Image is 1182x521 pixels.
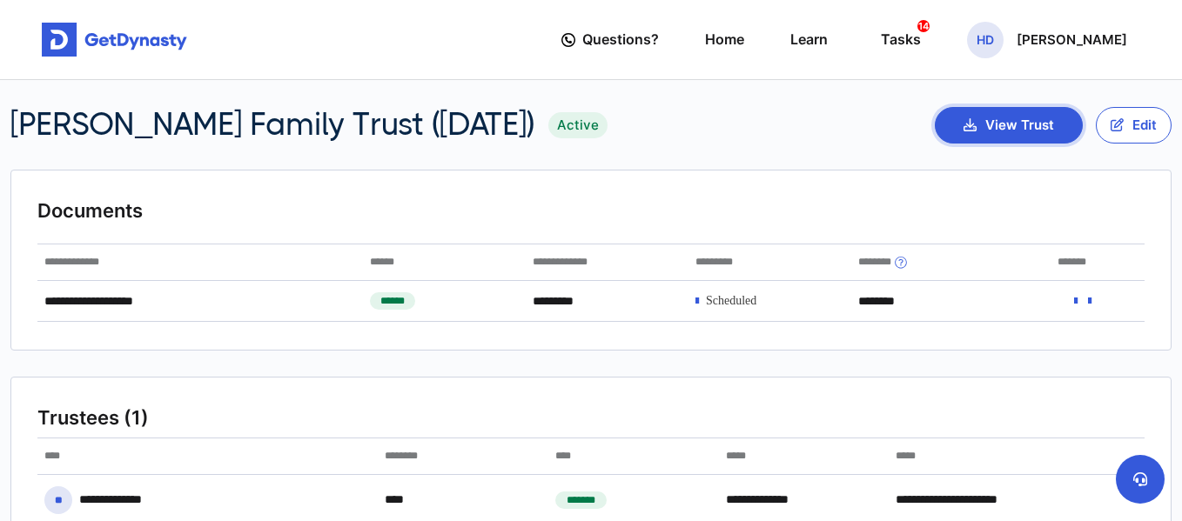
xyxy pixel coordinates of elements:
a: Home [705,15,744,64]
span: Documents [37,198,143,224]
button: View Trust [935,107,1083,144]
button: HD[PERSON_NAME] [967,22,1127,58]
button: Edit [1096,107,1172,144]
span: Trustees (1) [37,405,149,431]
div: [PERSON_NAME] Family Trust ([DATE]) [10,106,608,144]
span: HD [967,22,1004,58]
div: Tasks [881,23,921,56]
a: Learn [790,15,828,64]
img: Get started for free with Dynasty Trust Company [42,23,187,57]
a: Questions? [561,15,659,64]
span: 14 [917,20,930,32]
span: Active [548,112,608,139]
p: [PERSON_NAME] [1017,33,1127,47]
a: Tasks14 [874,15,921,64]
span: Questions? [582,23,659,56]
